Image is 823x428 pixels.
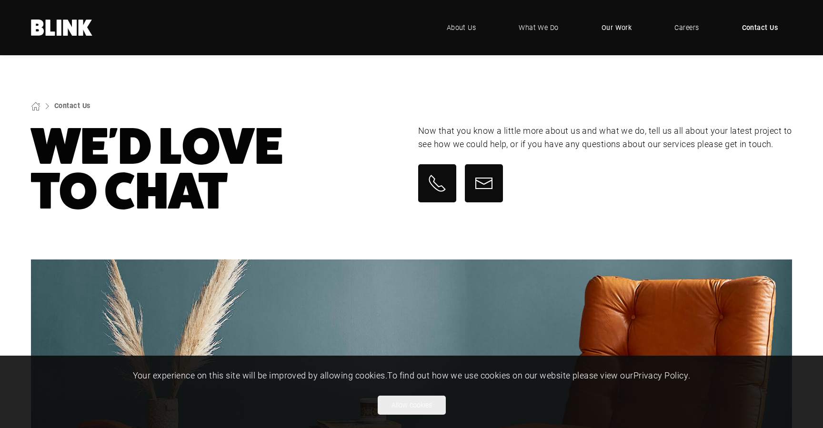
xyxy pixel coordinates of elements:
[587,13,646,42] a: Our Work
[31,20,93,36] a: Home
[54,101,90,110] a: Contact Us
[432,13,491,42] a: About Us
[519,22,559,33] span: What We Do
[133,369,691,381] span: Your experience on this site will be improved by allowing cookies. To find out how we use cookies...
[31,124,405,214] h1: We'd Love To Chat
[602,22,632,33] span: Our Work
[674,22,699,33] span: Careers
[742,22,778,33] span: Contact Us
[633,369,688,381] a: Privacy Policy
[378,396,446,415] button: Allow cookies
[660,13,713,42] a: Careers
[728,13,793,42] a: Contact Us
[447,22,476,33] span: About Us
[504,13,573,42] a: What We Do
[418,124,792,151] p: Now that you know a little more about us and what we do, tell us all about your latest project to...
